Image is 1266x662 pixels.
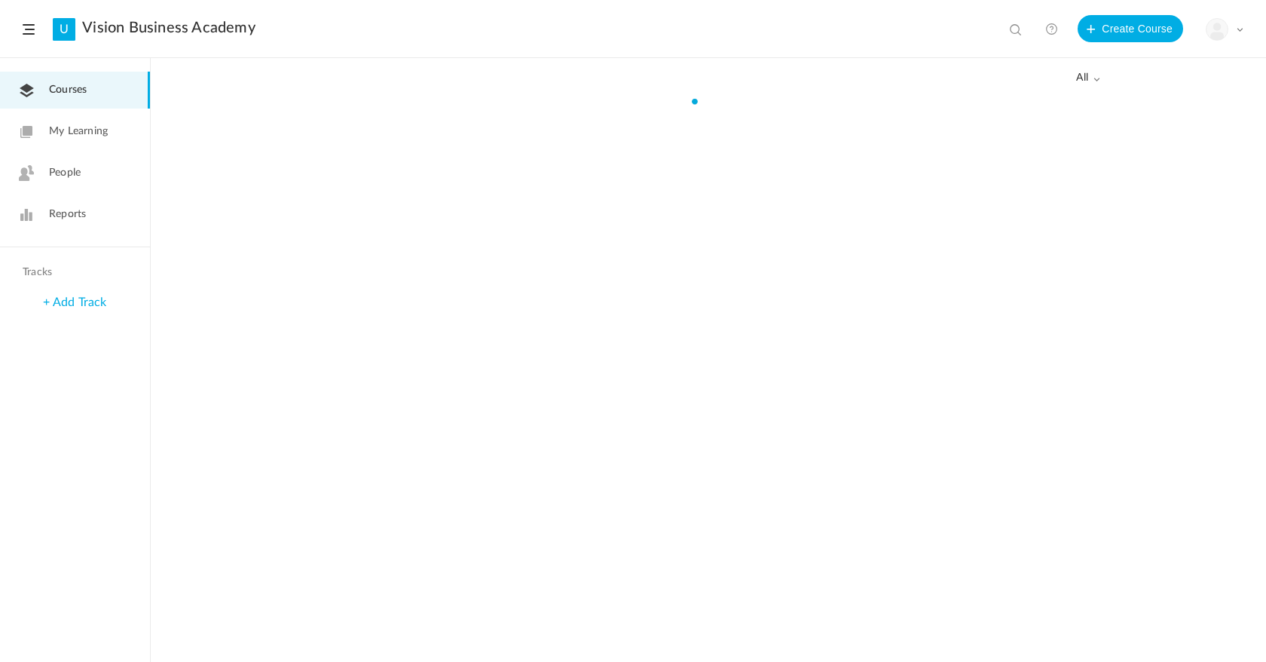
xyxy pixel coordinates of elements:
[49,82,87,98] span: Courses
[23,266,124,279] h4: Tracks
[1078,15,1183,42] button: Create Course
[49,165,81,181] span: People
[49,124,108,139] span: My Learning
[53,18,75,41] a: U
[1206,19,1228,40] img: user-image.png
[49,207,86,222] span: Reports
[82,19,255,37] a: Vision Business Academy
[1076,72,1100,84] span: all
[43,296,106,308] a: + Add Track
